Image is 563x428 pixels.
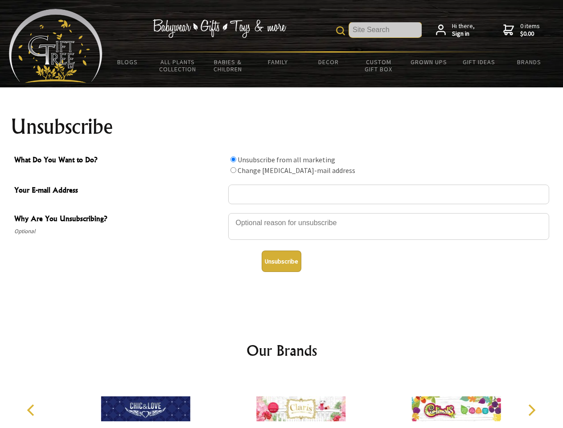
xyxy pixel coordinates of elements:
h1: Unsubscribe [11,116,553,137]
a: All Plants Collection [153,53,203,78]
button: Next [522,400,541,420]
button: Unsubscribe [262,251,301,272]
a: Grown Ups [403,53,454,71]
span: Your E-mail Address [14,185,224,198]
img: product search [336,26,345,35]
a: Brands [504,53,555,71]
a: BLOGS [103,53,153,71]
h2: Our Brands [18,340,546,361]
span: Why Are You Unsubscribing? [14,213,224,226]
input: What Do You Want to Do? [230,167,236,173]
a: Decor [303,53,353,71]
span: Hi there, [452,22,475,38]
span: Optional [14,226,224,237]
a: Custom Gift Box [353,53,404,78]
a: Babies & Children [203,53,253,78]
img: Babywear - Gifts - Toys & more [152,19,286,38]
img: Babyware - Gifts - Toys and more... [9,9,103,83]
span: What Do You Want to Do? [14,154,224,167]
a: Gift Ideas [454,53,504,71]
input: What Do You Want to Do? [230,156,236,162]
button: Previous [22,400,42,420]
label: Unsubscribe from all marketing [238,155,335,164]
a: Hi there,Sign in [436,22,475,38]
input: Your E-mail Address [228,185,549,204]
strong: $0.00 [520,30,540,38]
a: Family [253,53,304,71]
label: Change [MEDICAL_DATA]-mail address [238,166,355,175]
strong: Sign in [452,30,475,38]
a: 0 items$0.00 [503,22,540,38]
textarea: Why Are You Unsubscribing? [228,213,549,240]
span: 0 items [520,22,540,38]
input: Site Search [349,22,422,37]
